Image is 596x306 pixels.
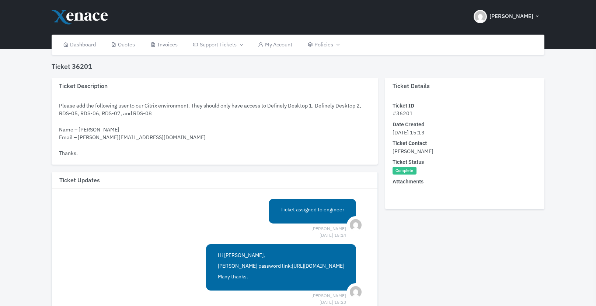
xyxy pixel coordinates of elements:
a: Invoices [143,35,185,55]
a: Dashboard [55,35,104,55]
h3: Ticket Updates [52,172,377,189]
span: [PERSON_NAME] [DATE] 15:14 [311,225,346,232]
span: [DATE] 15:13 [393,129,425,136]
a: Quotes [103,35,143,55]
h4: Ticket 36201 [52,63,92,71]
p: Many thanks. [218,273,344,281]
p: [PERSON_NAME] password link: [218,262,344,270]
span: Complete [393,167,416,175]
dt: Ticket Status [393,158,537,166]
span: [PERSON_NAME] [DATE] 15:23 [311,292,346,299]
a: [URL][DOMAIN_NAME] [292,263,344,269]
img: Header Avatar [474,10,487,23]
h3: Ticket Details [385,78,544,94]
dt: Ticket ID [393,102,537,110]
a: My Account [250,35,300,55]
p: Hi [PERSON_NAME], [218,252,344,259]
h3: Ticket Description [52,78,378,94]
p: Ticket assigned to engineer [280,206,344,214]
dt: Date Created [393,120,537,129]
span: [PERSON_NAME] [489,12,533,21]
span: [PERSON_NAME] [393,148,433,155]
button: [PERSON_NAME] [469,4,544,29]
div: Please add the following user to our Citrix environment. They should only have access to Definely... [59,102,370,157]
a: Policies [300,35,347,55]
dt: Attachments [393,177,537,186]
span: #36201 [393,110,413,117]
a: Support Tickets [185,35,250,55]
dt: Ticket Contact [393,139,537,147]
